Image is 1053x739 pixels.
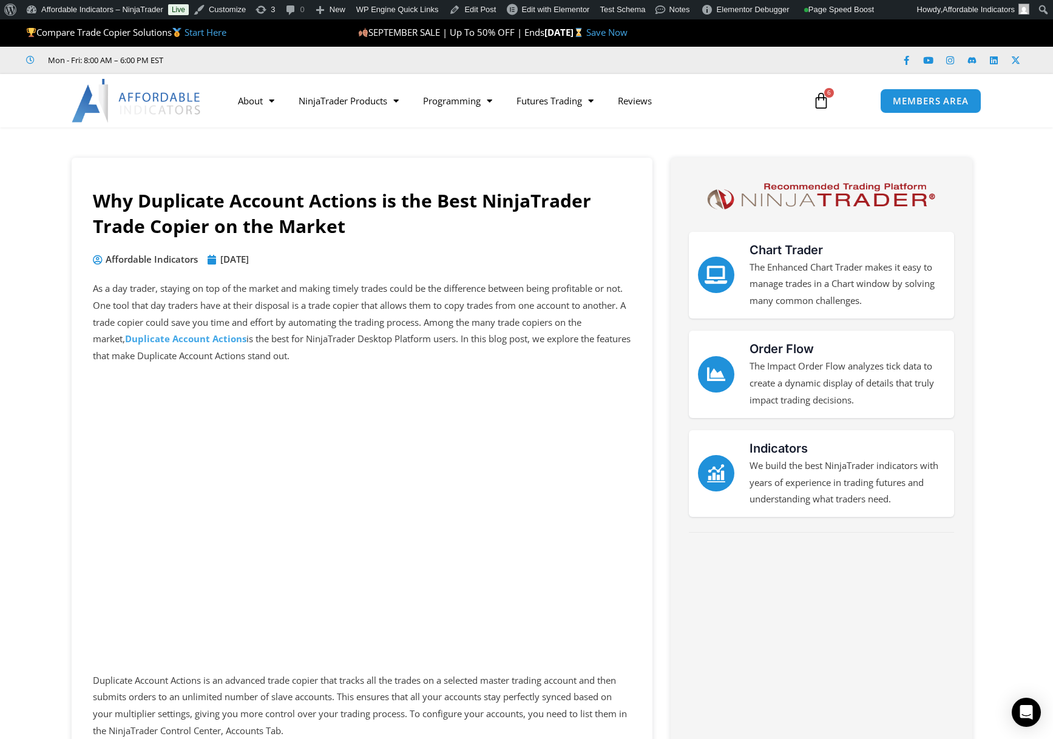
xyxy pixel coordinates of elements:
[750,243,823,257] a: Chart Trader
[226,87,799,115] nav: Menu
[750,259,945,310] p: The Enhanced Chart Trader makes it easy to manage trades in a Chart window by solving many common...
[180,54,362,66] iframe: Customer reviews powered by Trustpilot
[824,88,834,98] span: 6
[698,356,734,393] a: Order Flow
[504,87,606,115] a: Futures Trading
[220,253,249,265] time: [DATE]
[226,87,286,115] a: About
[185,26,226,38] a: Start Here
[702,179,940,214] img: NinjaTrader Logo | Affordable Indicators – NinjaTrader
[1012,698,1041,727] div: Open Intercom Messenger
[286,87,411,115] a: NinjaTrader Products
[411,87,504,115] a: Programming
[544,26,586,38] strong: [DATE]
[93,188,631,239] h1: Why Duplicate Account Actions is the Best NinjaTrader Trade Copier on the Market
[698,257,734,293] a: Chart Trader
[698,455,734,491] a: Indicators
[125,332,246,345] a: Duplicate Account Actions
[93,280,631,365] p: As a day trader, staying on top of the market and making timely trades could be the difference be...
[521,5,589,14] span: Edit with Elementor
[606,87,664,115] a: Reviews
[750,342,814,356] a: Order Flow
[27,28,36,37] img: 🏆
[168,4,189,15] a: Live
[26,26,226,38] span: Compare Trade Copier Solutions
[359,28,368,37] img: 🍂
[794,83,848,118] a: 6
[880,89,981,113] a: MEMBERS AREA
[93,369,631,672] iframe: Duplicate Account Actions - NEW Trade Copier For NinjaTrader 8
[574,28,583,37] img: ⌛
[45,53,163,67] span: Mon - Fri: 8:00 AM – 6:00 PM EST
[750,441,808,456] a: Indicators
[72,79,202,123] img: LogoAI | Affordable Indicators – NinjaTrader
[943,5,1015,14] span: Affordable Indicators
[172,28,181,37] img: 🥇
[750,358,945,409] p: The Impact Order Flow analyzes tick data to create a dynamic display of details that truly impact...
[103,251,198,268] span: Affordable Indicators
[586,26,628,38] a: Save Now
[750,457,945,508] p: We build the best NinjaTrader indicators with years of experience in trading futures and understa...
[893,96,969,106] span: MEMBERS AREA
[358,26,544,38] span: SEPTEMBER SALE | Up To 50% OFF | Ends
